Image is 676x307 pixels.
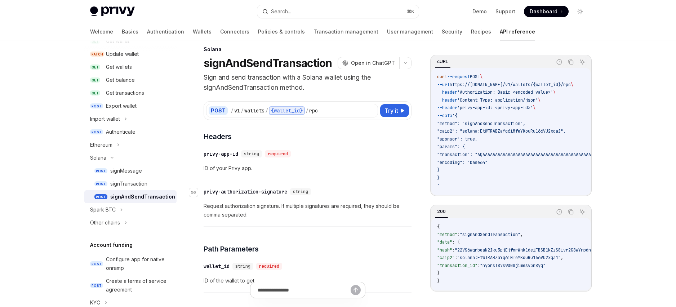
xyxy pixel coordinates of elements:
[437,136,477,142] span: "sponsor": true,
[90,298,100,307] div: KYC
[407,9,414,14] span: ⌘ K
[84,86,177,99] a: GETGet transactions
[437,239,452,245] span: "data"
[437,270,440,276] span: }
[256,263,282,270] div: required
[204,164,412,173] span: ID of your Privy app.
[84,61,177,74] a: GETGet wallets
[110,166,142,175] div: signMessage
[204,276,412,285] span: ID of the wallet to get.
[244,151,259,157] span: string
[258,23,305,40] a: Policies & controls
[257,5,419,18] button: Search...⌘K
[384,106,398,115] span: Try it
[450,82,571,88] span: https://[DOMAIN_NAME]/v1/wallets/{wallet_id}/rpc
[122,23,138,40] a: Basics
[495,8,515,15] a: Support
[447,74,470,80] span: --request
[437,105,457,111] span: --header
[204,263,230,270] div: wallet_id
[220,23,249,40] a: Connectors
[204,188,287,195] div: privy-authorization-signature
[90,103,103,109] span: POST
[271,7,291,16] div: Search...
[457,105,533,111] span: 'privy-app-id: <privy-app-id>'
[204,72,412,93] p: Sign and send transaction with a Solana wallet using the signAndSendTransaction method.
[435,57,450,66] div: cURL
[209,106,228,115] div: POST
[90,241,133,249] h5: Account funding
[435,207,448,216] div: 200
[530,8,557,15] span: Dashboard
[437,167,440,173] span: }
[457,255,561,261] span: "solana:EtWTRABZaYq6iMfeYKouRu166VU2xqa1"
[193,23,212,40] a: Wallets
[265,150,291,157] div: required
[231,107,234,114] div: /
[84,253,177,275] a: POSTConfigure app for native onramp
[437,255,455,261] span: "caip2"
[452,239,460,245] span: : {
[110,192,175,201] div: signAndSendTransaction
[106,255,172,272] div: Configure app for native onramp
[90,218,120,227] div: Other chains
[90,23,113,40] a: Welcome
[90,141,112,149] div: Ethereum
[437,160,488,165] span: "encoding": "base64"
[351,59,395,67] span: Open in ChatGPT
[90,52,104,57] span: PATCH
[204,132,232,142] span: Headers
[566,207,575,217] button: Copy the contents from the code block
[106,89,144,97] div: Get transactions
[106,128,135,136] div: Authenticate
[524,6,569,17] a: Dashboard
[452,247,455,253] span: :
[437,278,440,284] span: }
[204,150,238,157] div: privy-app-id
[84,48,177,61] a: PATCHUpdate wallet
[578,207,587,217] button: Ask AI
[189,185,204,200] a: Navigate to header
[84,275,177,296] a: POSTCreate a terms of service agreement
[204,57,332,70] h1: signAndSendTransaction
[90,77,100,83] span: GET
[90,90,100,96] span: GET
[520,232,523,237] span: ,
[106,50,139,58] div: Update wallet
[437,82,450,88] span: --url
[553,89,556,95] span: \
[204,244,259,254] span: Path Parameters
[84,177,177,190] a: POSTsignTransaction
[455,255,457,261] span: :
[437,121,525,126] span: "method": "signAndSendTransaction",
[472,8,487,15] a: Demo
[477,263,480,268] span: :
[84,74,177,86] a: GETGet balance
[84,190,177,203] a: POSTsignAndSendTransaction
[437,224,440,230] span: {
[500,23,535,40] a: API reference
[457,89,553,95] span: 'Authorization: Basic <encoded-value>'
[204,46,412,53] div: Solana
[578,57,587,67] button: Ask AI
[561,255,563,261] span: ,
[269,106,305,115] div: {wallet_id}
[555,207,564,217] button: Report incorrect code
[437,263,477,268] span: "transaction_id"
[437,97,457,103] span: --header
[480,263,546,268] span: "nyorsf87s9d08jimesv3n8yq"
[84,164,177,177] a: POSTsignMessage
[90,261,103,267] span: POST
[90,129,103,135] span: POST
[380,104,409,117] button: Try it
[90,205,116,214] div: Spark BTC
[533,105,535,111] span: \
[90,153,106,162] div: Solana
[94,168,107,174] span: POST
[351,285,361,295] button: Send message
[313,23,378,40] a: Transaction management
[265,107,268,114] div: /
[90,6,135,17] img: light logo
[538,97,541,103] span: \
[106,102,137,110] div: Export wallet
